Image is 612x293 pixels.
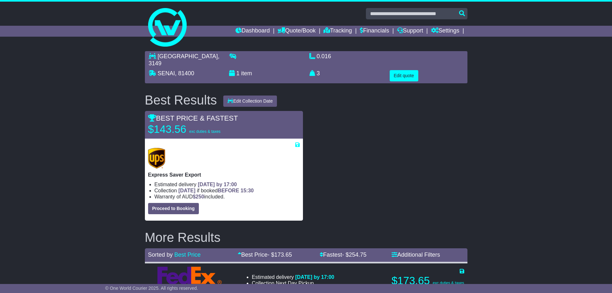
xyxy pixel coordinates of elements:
button: Edit Collection Date [223,96,277,107]
div: Best Results [142,93,220,107]
span: 173.65 [274,252,292,258]
a: Support [397,26,423,37]
span: - $ [268,252,292,258]
span: Next Day Pickup [276,280,314,286]
span: [DATE] by 17:00 [198,182,237,187]
span: item [241,70,252,77]
h2: More Results [145,230,467,244]
li: Collection [155,188,300,194]
span: 1 [236,70,240,77]
span: © One World Courier 2025. All rights reserved. [105,286,198,291]
img: FedEx Express: International Economy Export [157,267,222,285]
span: exc duties & taxes [189,129,220,134]
img: UPS (new): Express Saver Export [148,148,165,169]
span: 254.75 [349,252,367,258]
a: Best Price- $173.65 [238,252,292,258]
a: Best Price [174,252,201,258]
span: 0.016 [317,53,331,60]
span: , 81400 [175,70,194,77]
a: Dashboard [235,26,270,37]
span: 250 [196,194,204,199]
button: Edit quote [390,70,418,81]
p: Express Saver Export [148,172,300,178]
button: Proceed to Booking [148,203,199,214]
a: Financials [360,26,389,37]
p: $143.56 [148,123,228,136]
span: 3 [317,70,320,77]
span: 15:30 [241,188,254,193]
span: BEFORE [218,188,239,193]
a: Quote/Book [278,26,315,37]
a: Additional Filters [392,252,440,258]
li: Estimated delivery [252,274,334,280]
span: if booked [178,188,253,193]
a: Tracking [324,26,352,37]
span: Sorted by [148,252,173,258]
span: $ [193,194,204,199]
li: Estimated delivery [155,181,300,188]
span: - $ [342,252,367,258]
span: exc duties & taxes [433,281,464,285]
li: Collection [252,280,334,286]
a: Fastest- $254.75 [320,252,367,258]
p: $173.65 [392,274,464,287]
span: SENAI [158,70,175,77]
span: [GEOGRAPHIC_DATA] [158,53,218,60]
span: , 3149 [149,53,219,67]
span: BEST PRICE & FASTEST [148,114,238,122]
li: Warranty of AUD included. [155,194,300,200]
span: [DATE] by 17:00 [295,274,334,280]
a: Settings [431,26,459,37]
span: [DATE] [178,188,195,193]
